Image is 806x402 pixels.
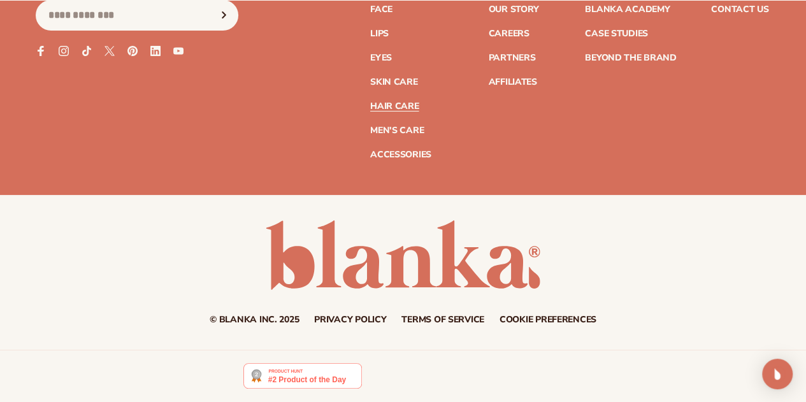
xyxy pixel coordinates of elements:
[370,5,392,14] a: Face
[401,315,484,324] a: Terms of service
[370,54,392,62] a: Eyes
[488,54,535,62] a: Partners
[370,78,417,87] a: Skin Care
[370,29,389,38] a: Lips
[711,5,768,14] a: Contact Us
[371,363,563,396] iframe: Customer reviews powered by Trustpilot
[370,150,431,159] a: Accessories
[585,5,670,14] a: Blanka Academy
[488,5,538,14] a: Our Story
[488,29,529,38] a: Careers
[210,313,299,326] small: © Blanka Inc. 2025
[370,102,419,111] a: Hair Care
[585,29,648,38] a: Case Studies
[585,54,677,62] a: Beyond the brand
[370,126,424,135] a: Men's Care
[488,78,536,87] a: Affiliates
[314,315,386,324] a: Privacy policy
[762,359,793,389] div: Open Intercom Messenger
[500,315,596,324] a: Cookie preferences
[243,363,361,389] img: Blanka - Start a beauty or cosmetic line in under 5 minutes | Product Hunt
